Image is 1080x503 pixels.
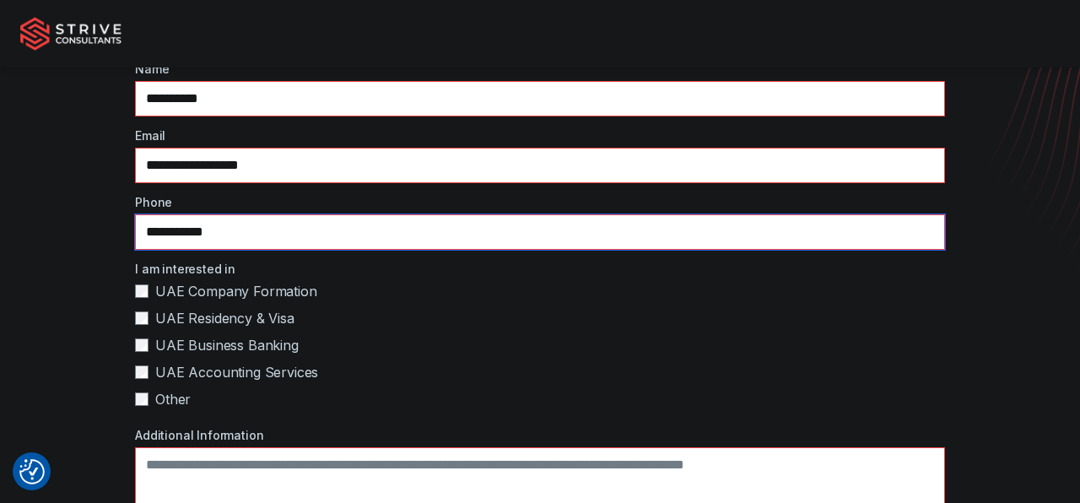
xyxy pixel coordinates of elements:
[19,459,45,484] button: Consent Preferences
[155,362,318,382] span: UAE Accounting Services
[135,392,148,406] input: Other
[135,284,148,298] input: UAE Company Formation
[155,308,294,328] span: UAE Residency & Visa
[20,17,121,51] img: Strive Consultants
[135,311,148,325] input: UAE Residency & Visa
[135,426,945,444] label: Additional Information
[135,260,945,278] label: I am interested in
[135,338,148,352] input: UAE Business Banking
[19,459,45,484] img: Revisit consent button
[135,60,945,78] label: Name
[135,193,945,211] label: Phone
[135,127,945,144] label: Email
[155,389,191,409] span: Other
[155,335,299,355] span: UAE Business Banking
[155,281,317,301] span: UAE Company Formation
[135,365,148,379] input: UAE Accounting Services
